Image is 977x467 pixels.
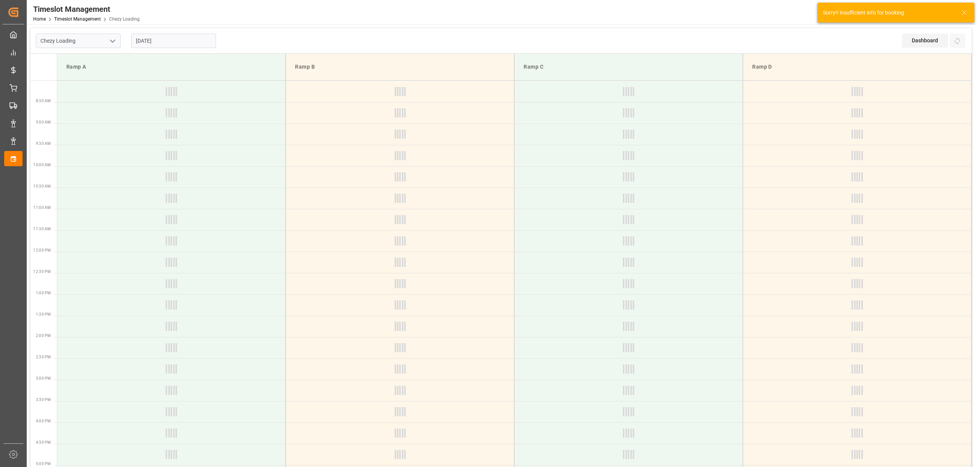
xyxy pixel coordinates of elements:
[902,34,948,48] div: Dashboard
[36,291,51,295] span: 1:00 PM
[36,141,51,146] span: 9:30 AM
[33,3,140,15] div: Timeslot Management
[36,355,51,359] span: 2:30 PM
[36,462,51,466] span: 5:00 PM
[36,398,51,402] span: 3:30 PM
[36,376,51,380] span: 3:00 PM
[749,60,965,74] div: Ramp D
[33,270,51,274] span: 12:30 PM
[292,60,508,74] div: Ramp B
[106,35,118,47] button: open menu
[36,419,51,423] span: 4:00 PM
[36,120,51,124] span: 9:00 AM
[36,312,51,316] span: 1:30 PM
[521,60,737,74] div: Ramp C
[36,440,51,445] span: 4:30 PM
[823,9,954,17] div: Sorry!! insufficient info for booking
[63,60,279,74] div: Ramp A
[131,34,216,48] input: DD-MM-YYYY
[33,227,51,231] span: 11:30 AM
[33,184,51,188] span: 10:30 AM
[33,205,51,210] span: 11:00 AM
[33,248,51,252] span: 12:00 PM
[54,16,101,22] a: Timeslot Management
[33,163,51,167] span: 10:00 AM
[36,34,121,48] input: Type to search/select
[33,16,46,22] a: Home
[36,99,51,103] span: 8:30 AM
[36,334,51,338] span: 2:00 PM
